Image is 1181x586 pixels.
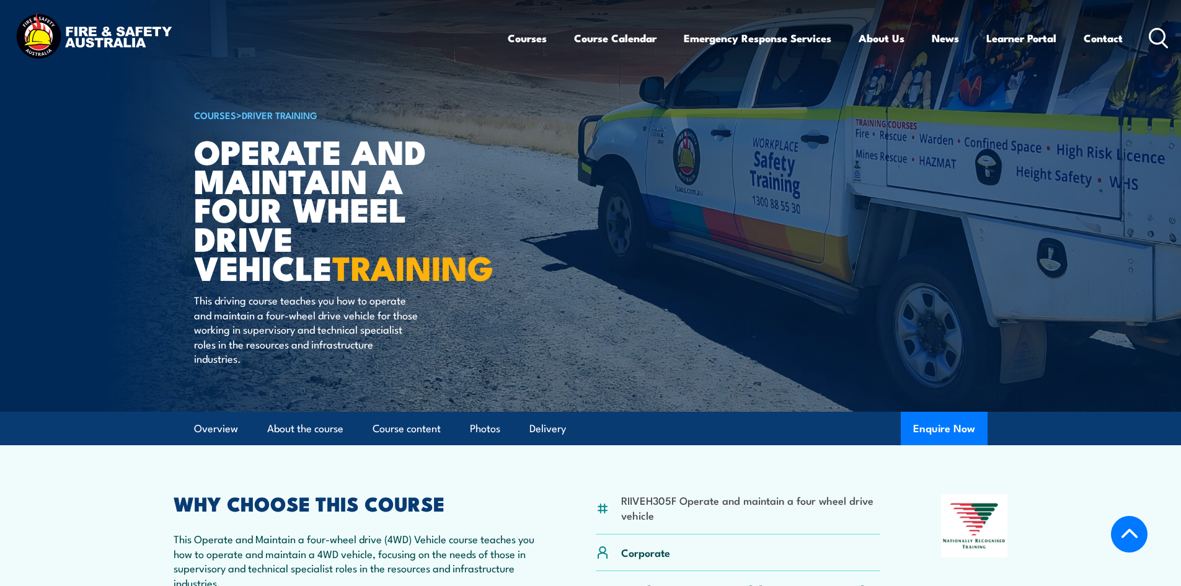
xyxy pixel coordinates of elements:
img: Nationally Recognised Training logo. [941,494,1008,557]
a: Emergency Response Services [684,22,831,55]
a: Course Calendar [574,22,657,55]
a: News [932,22,959,55]
p: Corporate [621,545,670,559]
a: Contact [1084,22,1123,55]
a: Learner Portal [986,22,1056,55]
h6: > [194,107,500,122]
a: COURSES [194,108,236,122]
a: About Us [859,22,905,55]
a: Course content [373,412,441,445]
h2: WHY CHOOSE THIS COURSE [174,494,536,512]
a: About the course [267,412,343,445]
a: Overview [194,412,238,445]
button: Enquire Now [901,412,988,445]
a: Photos [470,412,500,445]
li: RIIVEH305F Operate and maintain a four wheel drive vehicle [621,493,881,522]
h1: Operate and Maintain a Four Wheel Drive Vehicle [194,136,500,282]
p: This driving course teaches you how to operate and maintain a four-wheel drive vehicle for those ... [194,293,420,365]
a: Driver Training [242,108,317,122]
a: Courses [508,22,547,55]
a: Delivery [529,412,566,445]
strong: TRAINING [332,241,493,292]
